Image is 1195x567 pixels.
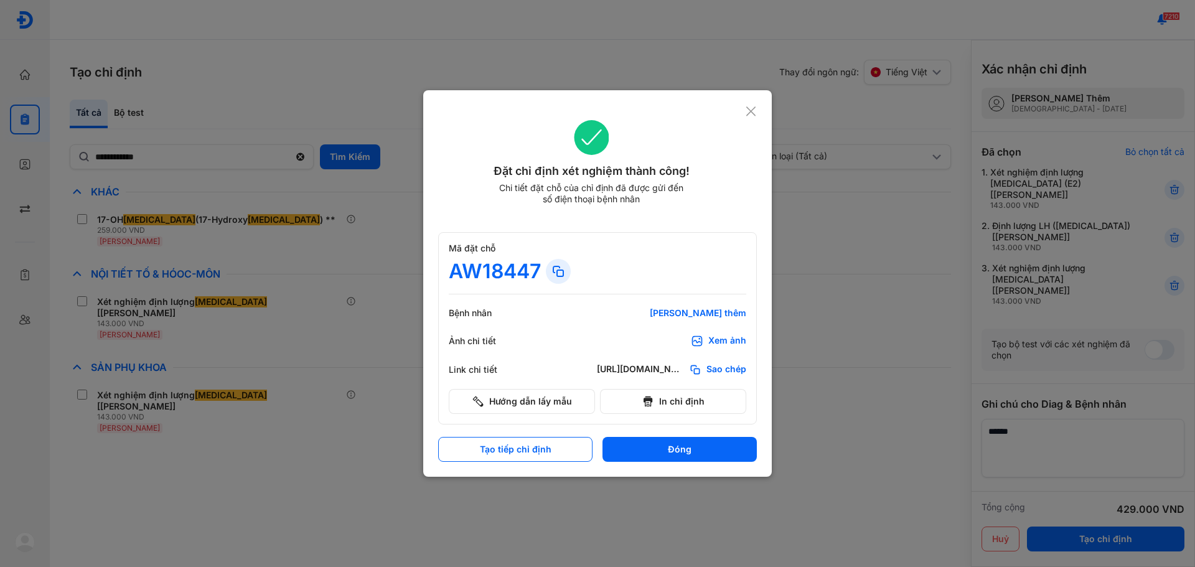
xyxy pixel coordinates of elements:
[449,243,746,254] div: Mã đặt chỗ
[602,437,757,462] button: Đóng
[449,259,541,284] div: AW18447
[597,363,684,376] div: [URL][DOMAIN_NAME]
[597,307,746,319] div: [PERSON_NAME] thêm
[449,364,523,375] div: Link chi tiết
[600,389,746,414] button: In chỉ định
[438,162,745,180] div: Đặt chỉ định xét nghiệm thành công!
[494,182,689,205] div: Chi tiết đặt chỗ của chỉ định đã được gửi đến số điện thoại bệnh nhân
[449,335,523,347] div: Ảnh chi tiết
[708,335,746,347] div: Xem ảnh
[438,437,593,462] button: Tạo tiếp chỉ định
[706,363,746,376] span: Sao chép
[449,307,523,319] div: Bệnh nhân
[449,389,595,414] button: Hướng dẫn lấy mẫu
